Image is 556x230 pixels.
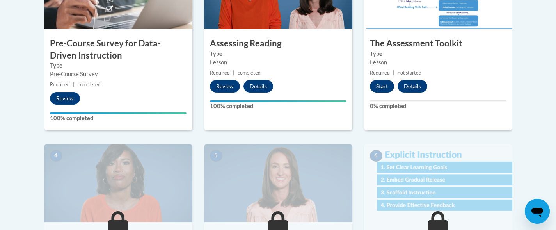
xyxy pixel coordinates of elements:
span: Required [50,82,70,87]
div: Your progress [50,112,187,114]
h3: Pre-Course Survey for Data-Driven Instruction [44,37,192,62]
h3: The Assessment Toolkit [364,37,512,50]
h3: Assessing Reading [204,37,352,50]
iframe: Button to launch messaging window [525,199,550,224]
label: 0% completed [370,102,506,111]
span: 4 [50,150,62,162]
img: Course Image [364,144,512,222]
span: 6 [370,150,382,162]
div: Pre-Course Survey [50,70,187,78]
button: Review [210,80,240,93]
button: Start [370,80,394,93]
span: | [393,70,394,76]
label: 100% completed [210,102,346,111]
div: Lesson [370,58,506,67]
span: Required [370,70,390,76]
label: Type [50,61,187,70]
button: Review [50,92,80,105]
span: not started [398,70,421,76]
label: Type [370,50,506,58]
span: 5 [210,150,222,162]
span: | [233,70,234,76]
img: Course Image [204,144,352,222]
span: completed [238,70,261,76]
div: Lesson [210,58,346,67]
span: completed [78,82,101,87]
button: Details [243,80,273,93]
button: Details [398,80,427,93]
div: Your progress [210,100,346,102]
span: | [73,82,75,87]
img: Course Image [44,144,192,222]
label: Type [210,50,346,58]
label: 100% completed [50,114,187,123]
span: Required [210,70,230,76]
